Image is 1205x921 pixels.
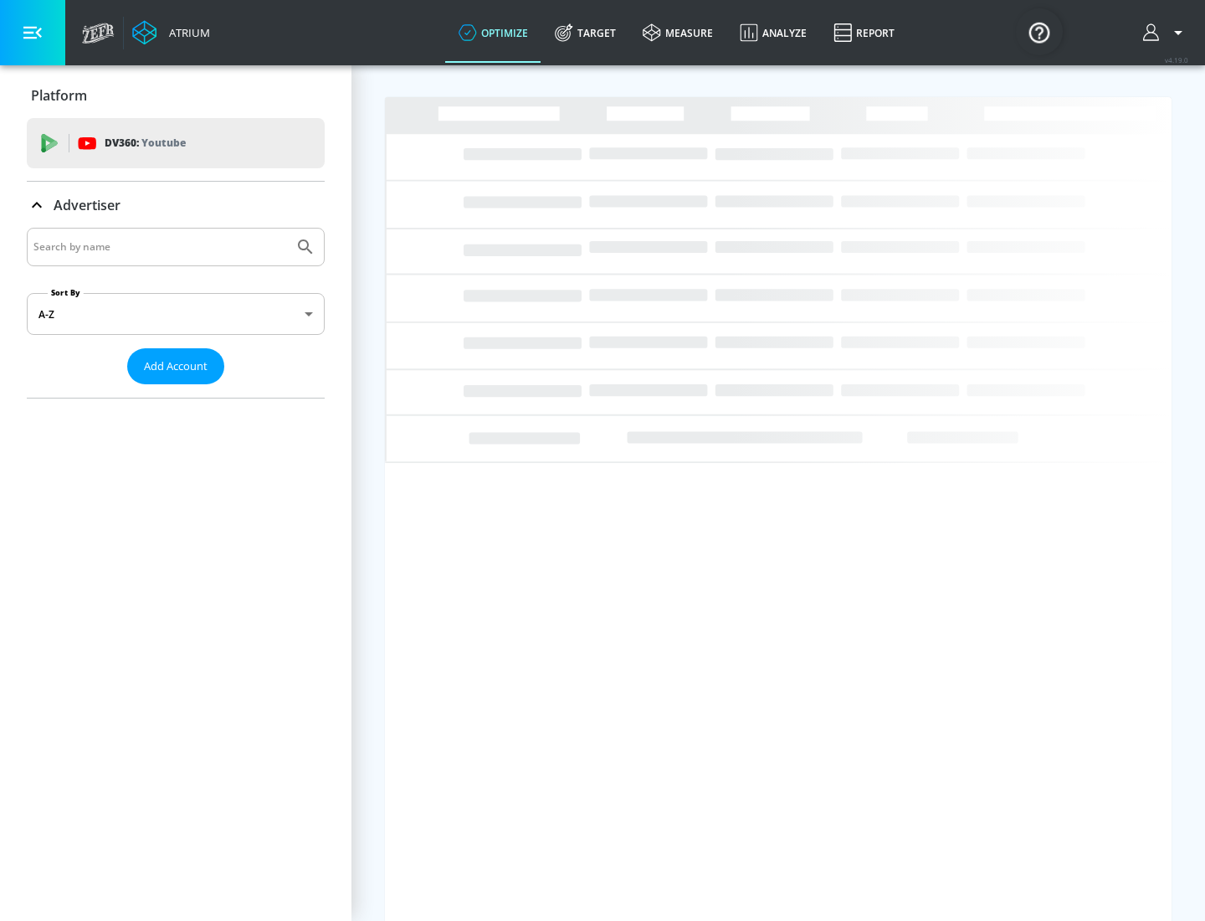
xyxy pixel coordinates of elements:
input: Search by name [33,236,287,258]
button: Open Resource Center [1016,8,1063,55]
a: Analyze [726,3,820,63]
a: optimize [445,3,541,63]
div: Platform [27,72,325,119]
p: Platform [31,86,87,105]
a: measure [629,3,726,63]
p: DV360: [105,134,186,152]
span: Add Account [144,357,208,376]
div: Advertiser [27,182,325,229]
label: Sort By [48,287,84,298]
div: DV360: Youtube [27,118,325,168]
nav: list of Advertiser [27,384,325,398]
div: Atrium [162,25,210,40]
a: Report [820,3,908,63]
div: Advertiser [27,228,325,398]
p: Youtube [141,134,186,152]
button: Add Account [127,348,224,384]
div: A-Z [27,293,325,335]
a: Target [541,3,629,63]
a: Atrium [132,20,210,45]
span: v 4.19.0 [1165,55,1188,64]
p: Advertiser [54,196,120,214]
